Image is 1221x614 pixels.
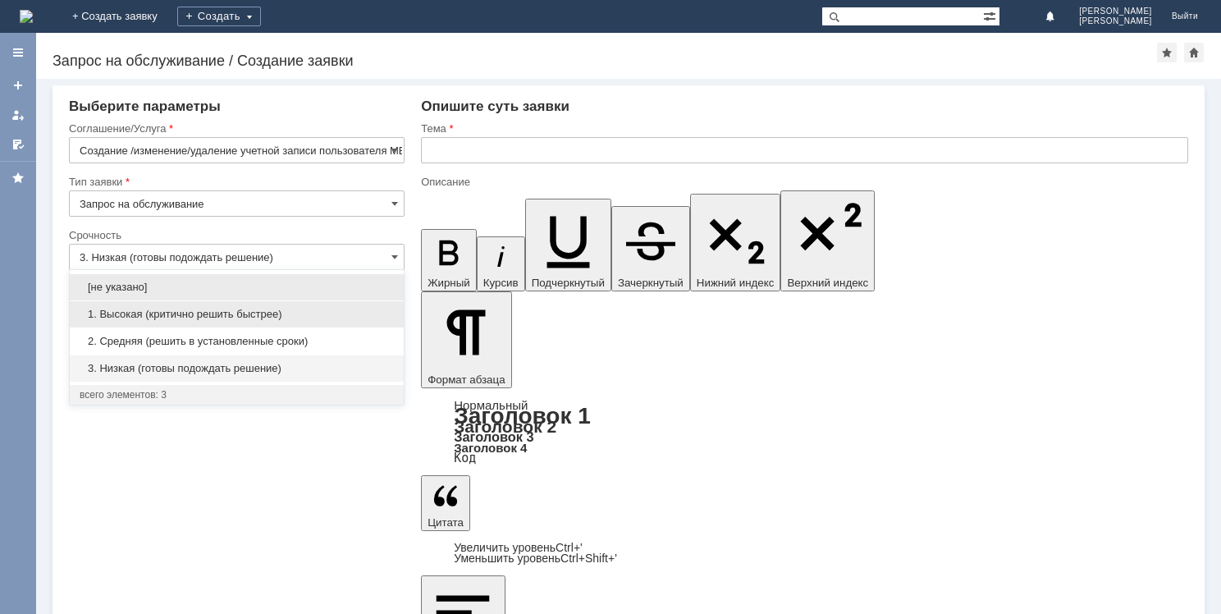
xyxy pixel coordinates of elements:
[525,199,611,291] button: Подчеркнутый
[454,403,591,428] a: Заголовок 1
[421,400,1188,464] div: Формат абзаца
[177,7,261,26] div: Создать
[477,236,525,291] button: Курсив
[421,123,1185,134] div: Тема
[697,277,775,289] span: Нижний индекс
[20,10,33,23] a: Перейти на домашнюю страницу
[80,388,394,401] div: всего элементов: 3
[53,53,1157,69] div: Запрос на обслуживание / Создание заявки
[80,308,394,321] span: 1. Высокая (критично решить быстрее)
[1079,16,1152,26] span: [PERSON_NAME]
[80,281,394,294] span: [не указано]
[1184,43,1204,62] div: Сделать домашней страницей
[532,277,605,289] span: Подчеркнутый
[421,475,470,531] button: Цитата
[983,7,999,23] span: Расширенный поиск
[421,99,569,114] span: Опишите суть заявки
[787,277,868,289] span: Верхний индекс
[5,131,31,158] a: Мои согласования
[618,277,684,289] span: Зачеркнутый
[428,373,505,386] span: Формат абзаца
[69,99,221,114] span: Выберите параметры
[611,206,690,291] button: Зачеркнутый
[780,190,875,291] button: Верхний индекс
[560,552,617,565] span: Ctrl+Shift+'
[454,441,527,455] a: Заголовок 4
[421,229,477,291] button: Жирный
[5,72,31,99] a: Создать заявку
[421,291,511,388] button: Формат абзаца
[454,451,476,465] a: Код
[421,176,1185,187] div: Описание
[556,541,583,554] span: Ctrl+'
[80,335,394,348] span: 2. Средняя (решить в установленные сроки)
[69,176,401,187] div: Тип заявки
[1157,43,1177,62] div: Добавить в избранное
[483,277,519,289] span: Курсив
[454,541,583,554] a: Increase
[454,429,533,444] a: Заголовок 3
[20,10,33,23] img: logo
[80,362,394,375] span: 3. Низкая (готовы подождать решение)
[454,552,617,565] a: Decrease
[69,230,401,241] div: Срочность
[428,516,464,529] span: Цитата
[69,123,401,134] div: Соглашение/Услуга
[690,194,781,291] button: Нижний индекс
[428,277,470,289] span: Жирный
[421,543,1188,564] div: Цитата
[1079,7,1152,16] span: [PERSON_NAME]
[5,102,31,128] a: Мои заявки
[454,417,556,436] a: Заголовок 2
[454,398,528,412] a: Нормальный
